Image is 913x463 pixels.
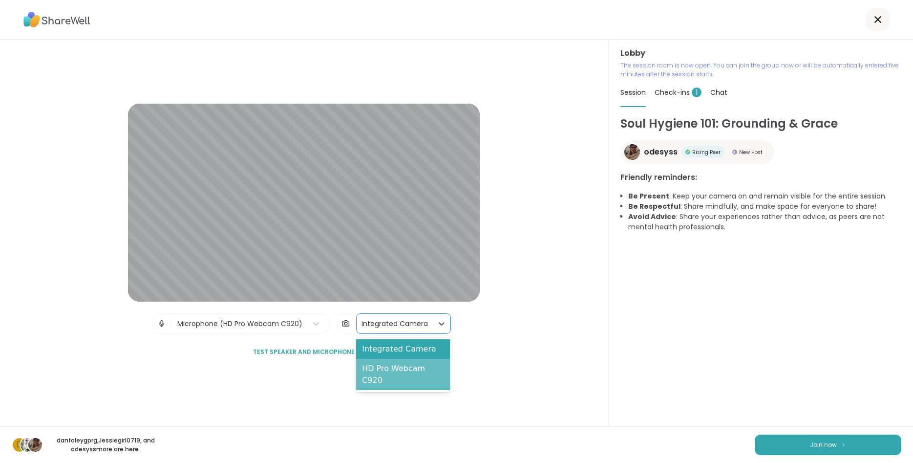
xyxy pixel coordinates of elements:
span: odesyss [644,146,678,158]
img: New Host [732,150,737,154]
img: Camera [341,314,350,333]
span: d [17,439,22,451]
b: Avoid Advice [628,212,676,221]
span: Test speaker and microphone [253,348,355,356]
b: Be Present [628,191,669,201]
div: Integrated Camera [356,339,449,359]
p: danfoleygprg , Jessiegirl0719 , and odesyss more are here. [51,436,160,454]
img: Jessiegirl0719 [21,438,34,452]
span: New Host [739,149,763,156]
span: Rising Peer [692,149,721,156]
a: odesyssodesyssRising PeerRising PeerNew HostNew Host [620,140,774,164]
div: HD Pro Webcam C920 [356,359,449,390]
img: odesyss [28,438,42,452]
img: ShareWell Logomark [841,442,847,447]
img: ShareWell Logo [23,8,90,31]
span: Join now [810,441,837,449]
li: : Keep your camera on and remain visible for the entire session. [628,191,901,201]
h1: Soul Hygiene 101: Grounding & Grace [620,115,901,132]
span: Check-ins [655,88,701,97]
h3: Lobby [620,47,901,59]
img: Microphone [157,314,166,333]
span: | [354,314,357,333]
div: Microphone (HD Pro Webcam C920) [177,319,302,329]
img: Rising Peer [685,150,690,154]
b: Be Respectful [628,201,680,211]
li: : Share your experiences rather than advice, as peers are not mental health professionals. [628,212,901,232]
span: 1 [692,88,701,97]
h3: Friendly reminders: [620,172,901,183]
button: Test speaker and microphone [249,342,359,362]
span: Session [620,88,646,97]
li: : Share mindfully, and make space for everyone to share! [628,201,901,212]
button: Join now [755,435,901,455]
img: odesyss [624,144,640,160]
span: | [170,314,172,333]
p: The session room is now open. You can join the group now or will be automatically entered five mi... [620,61,901,79]
div: Integrated Camera [361,319,428,329]
span: Chat [710,88,727,97]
